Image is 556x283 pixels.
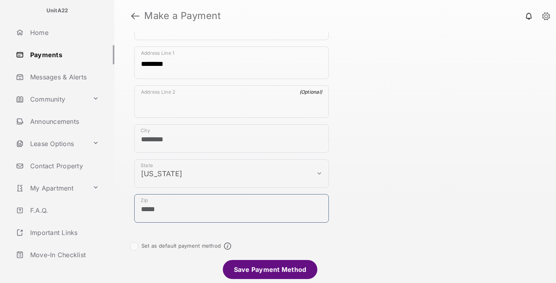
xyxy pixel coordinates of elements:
li: Save Payment Method [223,260,318,279]
a: Contact Property [13,156,114,175]
a: F.A.Q. [13,201,114,220]
label: Set as default payment method [141,243,221,249]
a: Home [13,23,114,42]
div: payment_method_screening[postal_addresses][addressLine1] [134,46,329,79]
a: My Apartment [13,179,89,198]
div: payment_method_screening[postal_addresses][administrativeArea] [134,159,329,188]
a: Move-In Checklist [13,245,114,264]
div: payment_method_screening[postal_addresses][postalCode] [134,194,329,223]
a: Community [13,90,89,109]
div: payment_method_screening[postal_addresses][locality] [134,124,329,153]
span: Default payment method info [224,243,231,250]
a: Lease Options [13,134,89,153]
a: Messages & Alerts [13,67,114,87]
strong: Make a Payment [144,11,221,21]
div: payment_method_screening[postal_addresses][addressLine2] [134,85,329,118]
a: Announcements [13,112,114,131]
p: UnitA22 [46,7,68,15]
a: Payments [13,45,114,64]
a: Important Links [13,223,102,242]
